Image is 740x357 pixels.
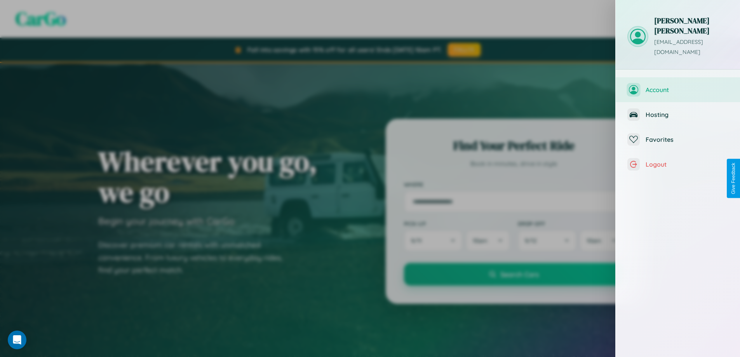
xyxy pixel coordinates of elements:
span: Favorites [646,136,728,143]
span: Account [646,86,728,94]
p: [EMAIL_ADDRESS][DOMAIN_NAME] [654,37,728,57]
div: Open Intercom Messenger [8,331,26,349]
button: Favorites [616,127,740,152]
span: Hosting [646,111,728,118]
span: Logout [646,160,728,168]
h3: [PERSON_NAME] [PERSON_NAME] [654,16,728,36]
button: Logout [616,152,740,177]
button: Hosting [616,102,740,127]
button: Account [616,77,740,102]
div: Give Feedback [731,163,736,194]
